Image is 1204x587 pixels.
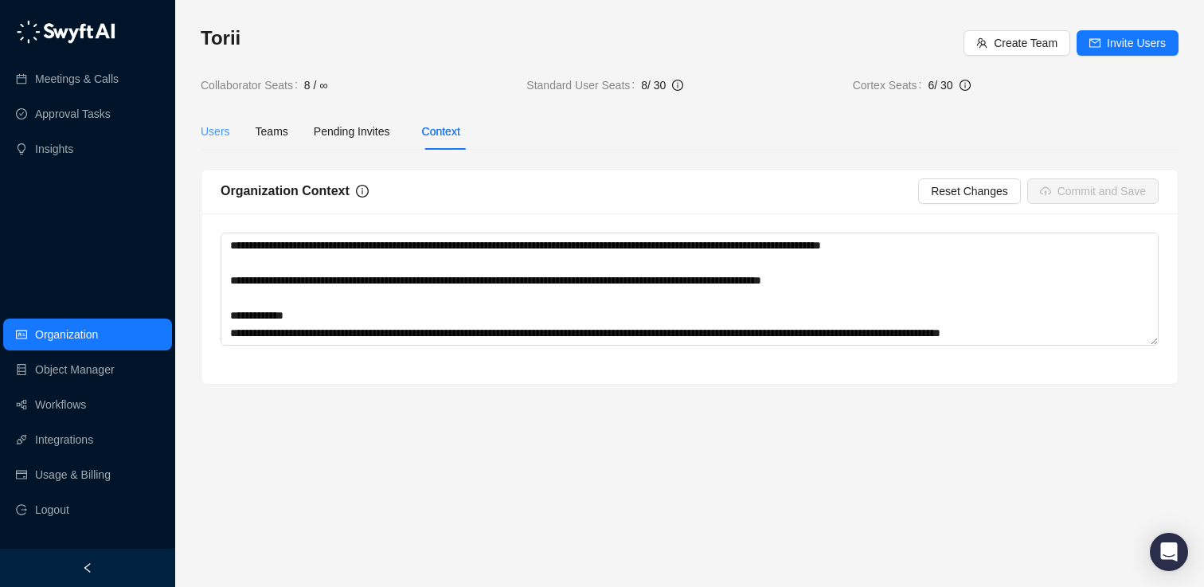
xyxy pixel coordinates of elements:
div: Teams [256,123,288,140]
a: Meetings & Calls [35,63,119,95]
a: Insights [35,133,73,165]
span: Create Team [994,34,1057,52]
button: Create Team [964,30,1070,56]
span: Logout [35,494,69,526]
span: logout [16,504,27,515]
button: Reset Changes [918,178,1021,204]
span: info-circle [960,80,971,91]
a: Usage & Billing [35,459,111,491]
span: Cortex Seats [853,76,928,94]
h3: Torii [201,25,964,51]
div: Users [201,123,230,140]
span: Reset Changes [931,182,1008,200]
a: Organization [35,319,98,350]
img: logo-05li4sbe.png [16,20,115,44]
button: Invite Users [1077,30,1179,56]
span: left [82,562,93,573]
span: Invite Users [1107,34,1166,52]
div: Open Intercom Messenger [1150,533,1188,571]
span: team [976,37,987,49]
span: 8 / 30 [641,79,666,92]
span: mail [1089,37,1100,49]
span: 6 / 30 [928,79,952,92]
span: info-circle [356,185,369,198]
h5: Organization Context [221,182,350,201]
span: Collaborator Seats [201,76,304,94]
a: Object Manager [35,354,115,385]
a: Integrations [35,424,93,456]
span: 8 / ∞ [304,76,327,94]
span: info-circle [672,80,683,91]
span: Standard User Seats [526,76,641,94]
a: Approval Tasks [35,98,111,130]
a: Workflows [35,389,86,421]
div: Context [422,123,460,140]
span: Pending Invites [314,125,390,138]
button: Commit and Save [1027,178,1159,204]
